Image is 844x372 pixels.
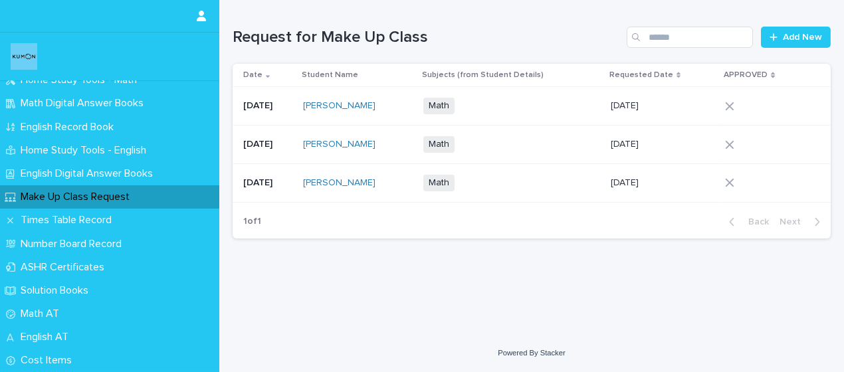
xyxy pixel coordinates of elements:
p: English Record Book [15,121,124,134]
img: o6XkwfS7S2qhyeB9lxyF [11,43,37,70]
p: English Digital Answer Books [15,167,163,180]
p: Requested Date [609,68,673,82]
button: Back [718,216,774,228]
p: Student Name [302,68,358,82]
p: Math Digital Answer Books [15,97,154,110]
a: [PERSON_NAME] [303,100,375,112]
span: Math [423,175,455,191]
a: [PERSON_NAME] [303,139,375,150]
p: Subjects (from Student Details) [422,68,544,82]
p: [DATE] [611,98,641,112]
span: Math [423,98,455,114]
a: [PERSON_NAME] [303,177,375,189]
p: Number Board Record [15,238,132,250]
p: Cost Items [15,354,82,367]
p: Solution Books [15,284,99,297]
a: Powered By Stacker [498,349,565,357]
p: ASHR Certificates [15,261,115,274]
span: Math [423,136,455,153]
p: Date [243,68,263,82]
p: APPROVED [724,68,768,82]
p: English AT [15,331,79,343]
h1: Request for Make Up Class [233,28,621,47]
button: Next [774,216,831,228]
p: Home Study Tools - Math [15,74,148,86]
p: Make Up Class Request [15,191,140,203]
tr: [DATE][PERSON_NAME] Math[DATE][DATE] [233,87,831,126]
span: Next [780,217,809,227]
p: [DATE] [243,177,292,189]
p: [DATE] [611,175,641,189]
span: Back [740,217,769,227]
tr: [DATE][PERSON_NAME] Math[DATE][DATE] [233,163,831,202]
p: [DATE] [611,136,641,150]
p: 1 of 1 [233,205,272,238]
p: [DATE] [243,100,292,112]
input: Search [627,27,753,48]
p: Times Table Record [15,214,122,227]
p: Home Study Tools - English [15,144,157,157]
tr: [DATE][PERSON_NAME] Math[DATE][DATE] [233,126,831,164]
a: Add New [761,27,831,48]
span: Add New [783,33,822,42]
p: [DATE] [243,139,292,150]
p: Math AT [15,308,70,320]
